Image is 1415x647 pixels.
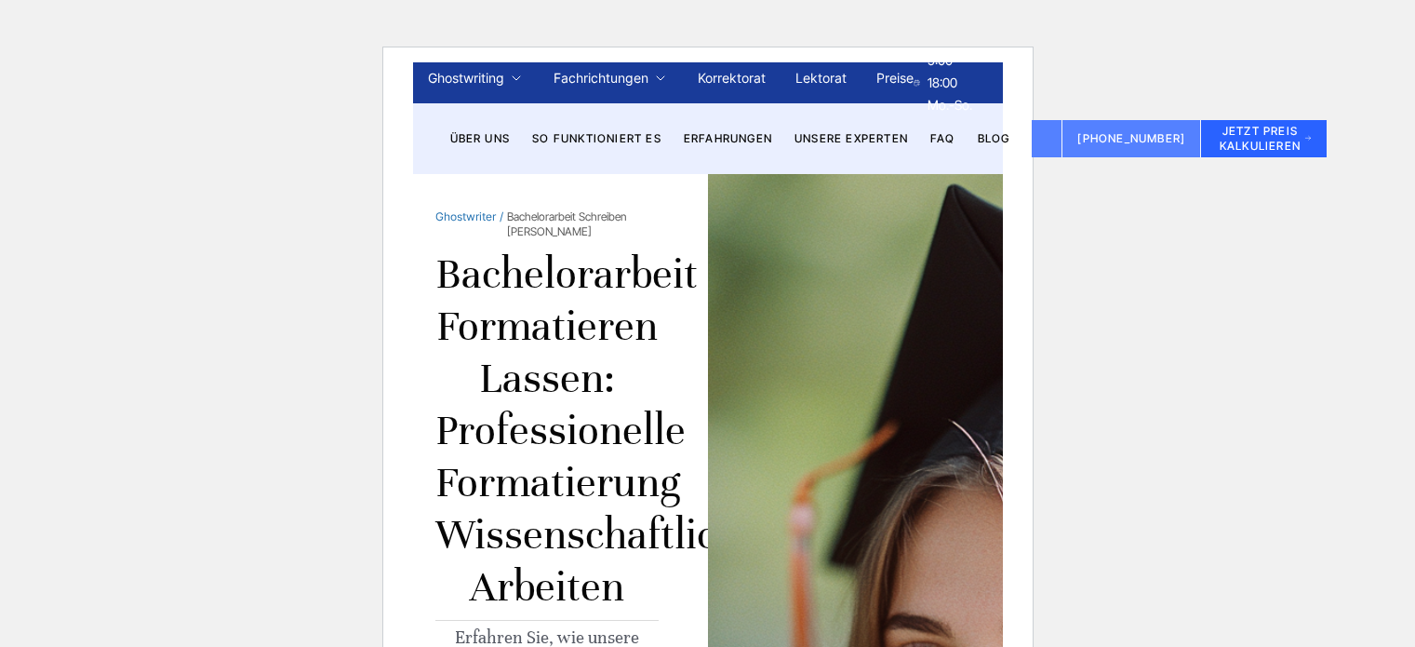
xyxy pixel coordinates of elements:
[554,67,648,89] a: Fachrichtungen
[795,70,847,86] a: Lektorat
[794,131,908,145] a: Unsere Experten
[930,131,955,145] a: FAQ
[978,131,1010,145] a: BLOG
[532,131,661,145] a: So funktioniert es
[428,67,504,89] a: Ghostwriting
[684,131,772,145] a: Erfahrungen
[914,75,920,90] img: Schedule
[1201,120,1327,157] button: JETZT PREIS KALKULIEREN
[1062,120,1201,157] a: [PHONE_NUMBER]
[507,209,659,239] span: Bachelorarbeit Schreiben [PERSON_NAME]
[435,249,659,621] h1: Bachelorarbeit formatieren lassen: Professionelle Formatierung wissenschaftlicher Arbeiten
[698,70,766,86] a: Korrektorat
[450,131,511,145] a: Über uns
[1077,131,1185,145] span: [PHONE_NUMBER]
[435,209,503,239] a: Ghostwriter
[928,49,973,116] span: 9:00 - 18:00 Mo.-So.
[876,70,914,86] a: Preise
